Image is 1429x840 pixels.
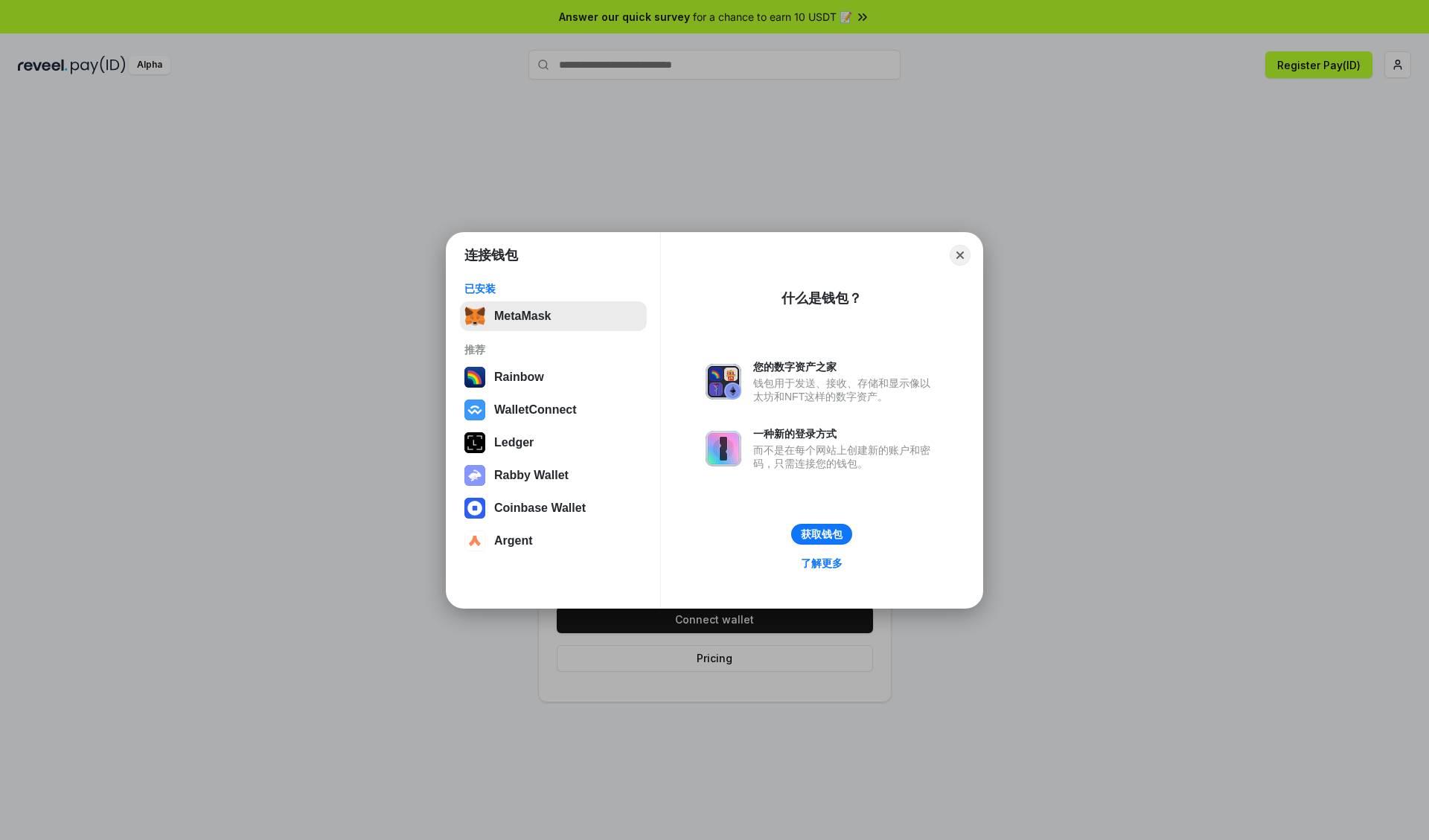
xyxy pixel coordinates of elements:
[753,427,938,440] div: 一种新的登录方式
[464,306,485,327] img: svg+xml,%3Csvg%20fill%3D%22none%22%20height%3D%2233%22%20viewBox%3D%220%200%2035%2033%22%20width%...
[460,395,647,425] button: WalletConnect
[460,461,647,490] button: Rabby Wallet
[494,403,577,417] div: WalletConnect
[464,246,518,264] h1: 连接钱包
[753,376,938,403] div: 钱包用于发送、接收、存储和显示像以太坊和NFT这样的数字资产。
[706,364,741,400] img: svg+xml,%3Csvg%20xmlns%3D%22http%3A%2F%2Fwww.w3.org%2F2000%2Fsvg%22%20fill%3D%22none%22%20viewBox...
[494,310,551,323] div: MetaMask
[460,526,647,556] button: Argent
[753,360,938,373] div: 您的数字资产之家
[460,493,647,523] button: Coinbase Wallet
[494,371,544,384] div: Rainbow
[753,443,938,470] div: 而不是在每个网站上创建新的账户和密码，只需连接您的钱包。
[801,528,843,541] div: 获取钱包
[460,301,647,331] button: MetaMask
[460,428,647,458] button: Ledger
[464,367,485,388] img: svg+xml,%3Csvg%20width%3D%22120%22%20height%3D%22120%22%20viewBox%3D%220%200%20120%20120%22%20fil...
[494,534,533,548] div: Argent
[464,282,642,295] div: 已安装
[792,554,851,573] a: 了解更多
[464,400,485,420] img: svg+xml,%3Csvg%20width%3D%2228%22%20height%3D%2228%22%20viewBox%3D%220%200%2028%2028%22%20fill%3D...
[464,465,485,486] img: svg+xml,%3Csvg%20xmlns%3D%22http%3A%2F%2Fwww.w3.org%2F2000%2Fsvg%22%20fill%3D%22none%22%20viewBox...
[464,343,642,356] div: 推荐
[801,557,843,570] div: 了解更多
[460,362,647,392] button: Rainbow
[791,524,852,545] button: 获取钱包
[494,436,534,449] div: Ledger
[781,289,862,307] div: 什么是钱包？
[464,498,485,519] img: svg+xml,%3Csvg%20width%3D%2228%22%20height%3D%2228%22%20viewBox%3D%220%200%2028%2028%22%20fill%3D...
[706,431,741,467] img: svg+xml,%3Csvg%20xmlns%3D%22http%3A%2F%2Fwww.w3.org%2F2000%2Fsvg%22%20fill%3D%22none%22%20viewBox...
[464,530,485,551] img: svg+xml,%3Csvg%20width%3D%2228%22%20height%3D%2228%22%20viewBox%3D%220%200%2028%2028%22%20fill%3D...
[494,501,586,515] div: Coinbase Wallet
[464,432,485,453] img: svg+xml,%3Csvg%20xmlns%3D%22http%3A%2F%2Fwww.w3.org%2F2000%2Fsvg%22%20width%3D%2228%22%20height%3...
[950,245,971,266] button: Close
[494,469,569,482] div: Rabby Wallet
